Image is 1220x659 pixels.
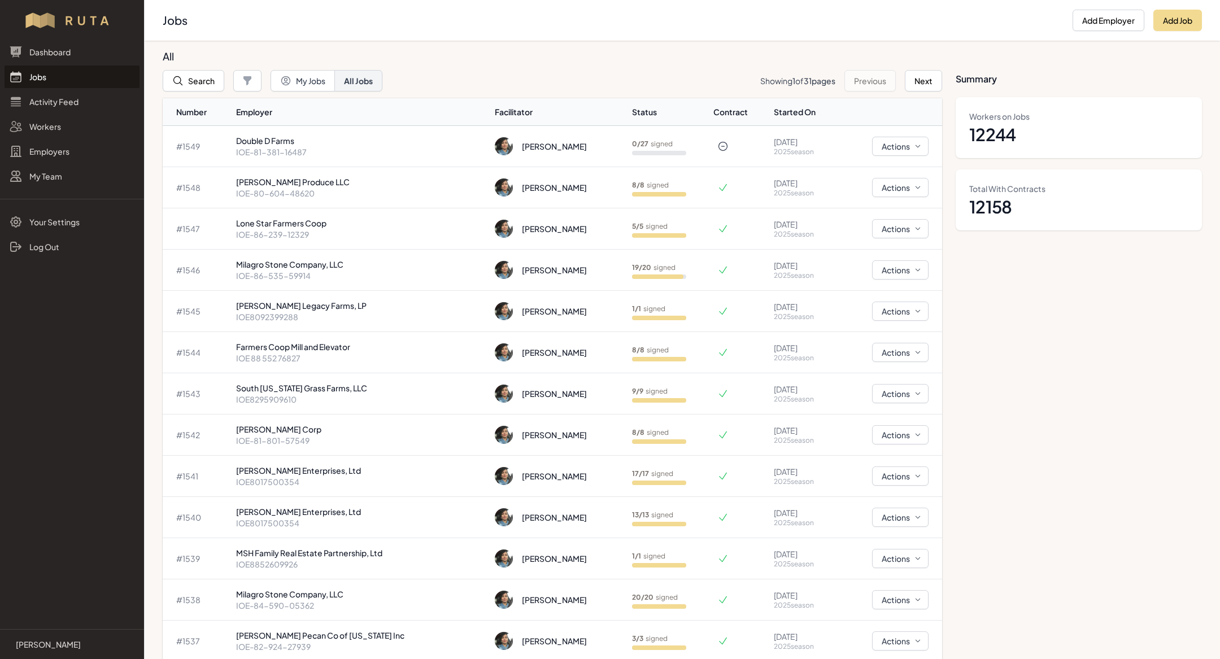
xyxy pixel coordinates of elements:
[774,353,834,363] p: 2025 season
[774,477,834,486] p: 2025 season
[236,435,486,446] p: IOE-81-801-57549
[236,476,486,487] p: IOE8017500354
[632,469,649,478] b: 17 / 17
[632,387,643,395] b: 9 / 9
[632,263,651,272] b: 19 / 20
[872,178,929,197] button: Actions
[522,347,587,358] div: [PERSON_NAME]
[5,165,140,187] a: My Team
[236,352,486,364] p: IOE 88 552 76827
[236,311,486,322] p: IOE8092399288
[5,140,140,163] a: Employers
[872,137,929,156] button: Actions
[774,548,834,560] p: [DATE]
[774,230,834,239] p: 2025 season
[792,76,795,86] span: 1
[632,387,668,396] p: signed
[905,70,942,91] button: Next
[236,588,486,600] p: Milagro Stone Company, LLC
[163,414,232,456] td: # 1542
[236,217,486,229] p: Lone Star Farmers Coop
[774,560,834,569] p: 2025 season
[163,579,232,621] td: # 1538
[774,147,834,156] p: 2025 season
[632,181,669,190] p: signed
[236,270,486,281] p: IOE-86-535-59914
[236,424,486,435] p: [PERSON_NAME] Corp
[5,211,140,233] a: Your Settings
[163,70,224,91] button: Search
[163,167,232,208] td: # 1548
[5,41,140,63] a: Dashboard
[872,384,929,403] button: Actions
[236,465,486,476] p: [PERSON_NAME] Enterprises, Ltd
[632,222,643,230] b: 5 / 5
[774,590,834,601] p: [DATE]
[632,552,665,561] p: signed
[163,250,232,291] td: # 1546
[522,223,587,234] div: [PERSON_NAME]
[1153,10,1202,31] button: Add Job
[769,98,838,126] th: Started On
[774,466,834,477] p: [DATE]
[236,229,486,240] p: IOE-86-239-12329
[236,187,486,199] p: IOE-80-604-48620
[632,304,641,313] b: 1 / 1
[632,222,668,231] p: signed
[236,641,486,652] p: IOE-82-924-27939
[236,506,486,517] p: [PERSON_NAME] Enterprises, Ltd
[490,98,627,126] th: Facilitator
[163,373,232,414] td: # 1543
[632,139,673,149] p: signed
[872,590,929,609] button: Actions
[163,538,232,579] td: # 1539
[872,302,929,321] button: Actions
[872,466,929,486] button: Actions
[1073,10,1144,31] button: Add Employer
[774,395,834,404] p: 2025 season
[872,508,929,527] button: Actions
[632,552,641,560] b: 1 / 1
[632,181,644,189] b: 8 / 8
[956,50,1202,86] h3: Summary
[632,593,678,602] p: signed
[236,382,486,394] p: South [US_STATE] Grass Farms, LLC
[236,176,486,187] p: [PERSON_NAME] Produce LLC
[236,259,486,270] p: Milagro Stone Company, LLC
[774,425,834,436] p: [DATE]
[632,304,665,313] p: signed
[632,510,673,520] p: signed
[522,512,587,523] div: [PERSON_NAME]
[774,436,834,445] p: 2025 season
[969,111,1188,122] dt: Workers on Jobs
[872,260,929,280] button: Actions
[163,50,933,63] h3: All
[632,510,649,519] b: 13 / 13
[632,469,673,478] p: signed
[271,70,335,91] button: My Jobs
[774,301,834,312] p: [DATE]
[774,271,834,280] p: 2025 season
[774,219,834,230] p: [DATE]
[774,507,834,518] p: [DATE]
[522,141,587,152] div: [PERSON_NAME]
[522,594,587,605] div: [PERSON_NAME]
[236,630,486,641] p: [PERSON_NAME] Pecan Co of [US_STATE] Inc
[969,183,1188,194] dt: Total With Contracts
[16,639,81,650] p: [PERSON_NAME]
[236,135,486,146] p: Double D Farms
[713,98,769,126] th: Contract
[872,549,929,568] button: Actions
[163,12,1064,28] h2: Jobs
[969,124,1188,145] dd: 12244
[163,497,232,538] td: # 1540
[969,197,1188,217] dd: 12158
[632,139,648,148] b: 0 / 27
[632,634,643,643] b: 3 / 3
[5,90,140,113] a: Activity Feed
[236,146,486,158] p: IOE-81-381-16487
[522,429,587,440] div: [PERSON_NAME]
[522,306,587,317] div: [PERSON_NAME]
[163,98,232,126] th: Number
[628,98,713,126] th: Status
